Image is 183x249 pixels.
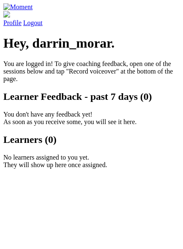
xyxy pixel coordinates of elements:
[3,111,180,126] p: You don't have any feedback yet! As soon as you receive some, you will see it here.
[23,19,43,26] a: Logout
[3,134,180,145] h2: Learners (0)
[3,3,33,11] img: Moment
[3,11,180,26] a: Profile
[3,11,10,18] img: default_avatar-b4e2223d03051bc43aaaccfb402a43260a3f17acc7fafc1603fdf008d6cba3c9.png
[3,91,180,102] h2: Learner Feedback - past 7 days (0)
[3,36,180,51] h1: Hey, darrin_morar.
[3,60,180,83] p: You are logged in! To give coaching feedback, open one of the sessions below and tap "Record voic...
[3,154,180,169] p: No learners assigned to you yet. They will show up here once assigned.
